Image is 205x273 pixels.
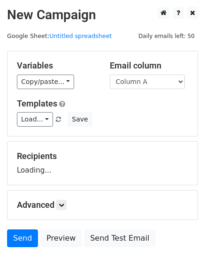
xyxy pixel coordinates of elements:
a: Templates [17,99,57,108]
span: Daily emails left: 50 [135,31,198,41]
a: Daily emails left: 50 [135,32,198,39]
a: Untitled spreadsheet [49,32,112,39]
a: Preview [40,229,82,247]
h5: Recipients [17,151,188,161]
h5: Email column [110,61,189,71]
h5: Advanced [17,200,188,210]
a: Send Test Email [84,229,155,247]
a: Send [7,229,38,247]
h2: New Campaign [7,7,198,23]
a: Copy/paste... [17,75,74,89]
button: Save [68,112,92,127]
div: Loading... [17,151,188,175]
h5: Variables [17,61,96,71]
small: Google Sheet: [7,32,112,39]
a: Load... [17,112,53,127]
